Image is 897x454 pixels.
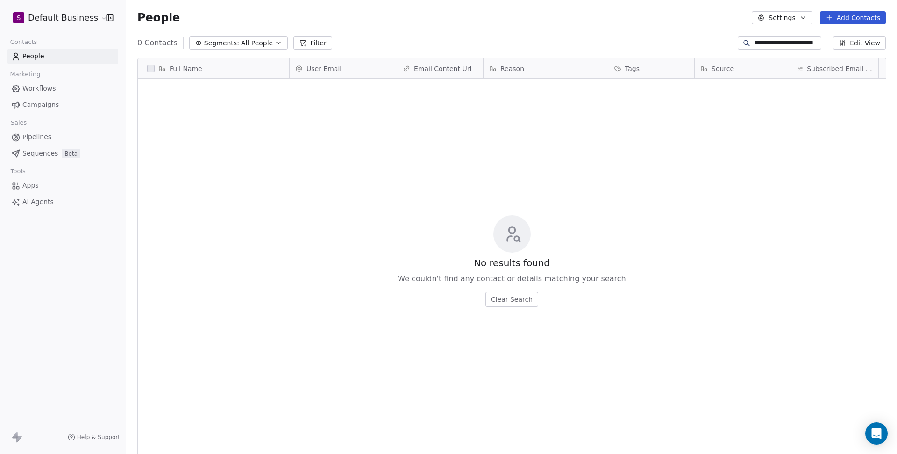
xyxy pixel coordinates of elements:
[290,58,397,78] div: User Email
[7,49,118,64] a: People
[7,129,118,145] a: Pipelines
[474,256,550,270] span: No results found
[625,64,640,73] span: Tags
[28,12,98,24] span: Default Business
[7,97,118,113] a: Campaigns
[138,79,290,436] div: grid
[22,181,39,191] span: Apps
[7,146,118,161] a: SequencesBeta
[807,64,873,73] span: Subscribed Email Categories
[137,37,178,49] span: 0 Contacts
[137,11,180,25] span: People
[241,38,273,48] span: All People
[17,13,21,22] span: S
[170,64,202,73] span: Full Name
[485,292,538,307] button: Clear Search
[6,67,44,81] span: Marketing
[306,64,342,73] span: User Email
[608,58,694,78] div: Tags
[204,38,239,48] span: Segments:
[833,36,886,50] button: Edit View
[7,194,118,210] a: AI Agents
[820,11,886,24] button: Add Contacts
[500,64,524,73] span: Reason
[22,132,51,142] span: Pipelines
[22,197,54,207] span: AI Agents
[62,149,80,158] span: Beta
[6,35,41,49] span: Contacts
[7,116,31,130] span: Sales
[695,58,792,78] div: Source
[414,64,471,73] span: Email Content Url
[397,58,483,78] div: Email Content Url
[865,422,888,445] div: Open Intercom Messenger
[138,58,289,78] div: Full Name
[22,100,59,110] span: Campaigns
[7,164,29,178] span: Tools
[398,273,626,284] span: We couldn't find any contact or details matching your search
[7,81,118,96] a: Workflows
[792,58,878,78] div: Subscribed Email Categories
[712,64,734,73] span: Source
[293,36,332,50] button: Filter
[22,149,58,158] span: Sequences
[752,11,812,24] button: Settings
[22,51,44,61] span: People
[7,178,118,193] a: Apps
[11,10,100,26] button: SDefault Business
[484,58,608,78] div: Reason
[68,433,120,441] a: Help & Support
[22,84,56,93] span: Workflows
[77,433,120,441] span: Help & Support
